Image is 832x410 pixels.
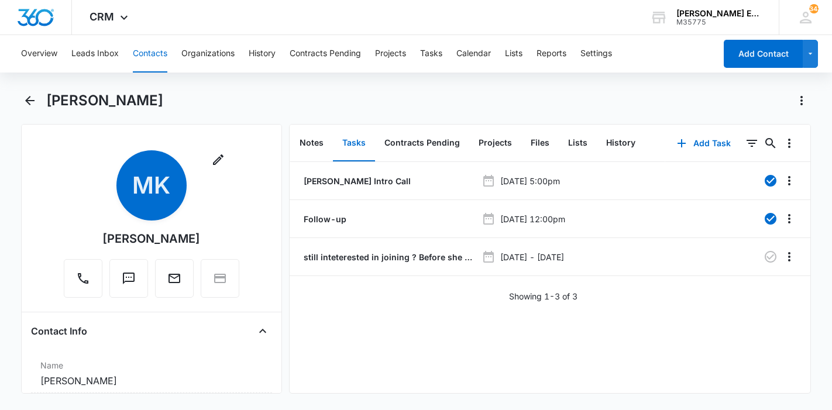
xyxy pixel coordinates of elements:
[71,35,119,73] button: Leads Inbox
[537,35,566,73] button: Reports
[505,35,522,73] button: Lists
[597,125,645,161] button: History
[64,277,102,287] a: Call
[780,134,799,153] button: Overflow Menu
[809,4,819,13] span: 343
[290,125,333,161] button: Notes
[780,171,799,190] button: Overflow Menu
[559,125,597,161] button: Lists
[102,230,200,247] div: [PERSON_NAME]
[761,134,780,153] button: Search...
[21,35,57,73] button: Overview
[809,4,819,13] div: notifications count
[780,209,799,228] button: Overflow Menu
[509,290,577,302] p: Showing 1-3 of 3
[31,354,272,393] div: Name[PERSON_NAME]
[301,251,477,263] a: still inteterested in joining ? Before she pays new dues at brokerage
[780,247,799,266] button: Overflow Menu
[665,129,742,157] button: Add Task
[456,35,491,73] button: Calendar
[64,259,102,298] button: Call
[109,277,148,287] a: Text
[500,213,565,225] p: [DATE] 12:00pm
[724,40,803,68] button: Add Contact
[21,91,39,110] button: Back
[40,359,263,371] label: Name
[301,175,411,187] a: [PERSON_NAME] Intro Call
[109,259,148,298] button: Text
[676,18,762,26] div: account id
[249,35,276,73] button: History
[375,35,406,73] button: Projects
[181,35,235,73] button: Organizations
[290,35,361,73] button: Contracts Pending
[742,134,761,153] button: Filters
[116,150,187,220] span: MK
[333,125,375,161] button: Tasks
[521,125,559,161] button: Files
[420,35,442,73] button: Tasks
[155,277,194,287] a: Email
[155,259,194,298] button: Email
[90,11,114,23] span: CRM
[500,175,560,187] p: [DATE] 5:00pm
[792,91,811,110] button: Actions
[133,35,167,73] button: Contacts
[40,374,263,388] dd: [PERSON_NAME]
[500,251,564,263] p: [DATE] - [DATE]
[580,35,612,73] button: Settings
[253,322,272,340] button: Close
[375,125,469,161] button: Contracts Pending
[31,324,87,338] h4: Contact Info
[676,9,762,18] div: account name
[469,125,521,161] button: Projects
[46,92,163,109] h1: [PERSON_NAME]
[301,213,346,225] a: Follow-up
